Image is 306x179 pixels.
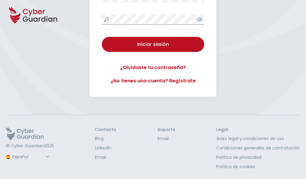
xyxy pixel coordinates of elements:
[102,37,204,52] button: Iniciar sesión
[6,143,54,149] p: © Cyber Guardian 2025
[216,127,300,133] h3: Legal
[216,136,300,142] a: Aviso legal y condiciones de uso
[6,155,10,159] img: region-logo
[102,64,204,71] a: ¿Olvidaste tu contraseña?
[158,136,175,142] a: Email
[95,154,116,161] a: Email
[95,136,116,142] a: Blog
[216,154,300,161] a: Política de privacidad
[158,127,175,133] h3: Soporte
[95,127,116,133] h3: Contacto
[95,145,116,151] a: LinkedIn
[106,41,200,48] div: Iniciar sesión
[216,164,300,170] a: Política de cookies
[216,145,300,151] a: Condiciones generales de contratación
[102,77,204,85] a: ¿No tienes una cuenta? Regístrate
